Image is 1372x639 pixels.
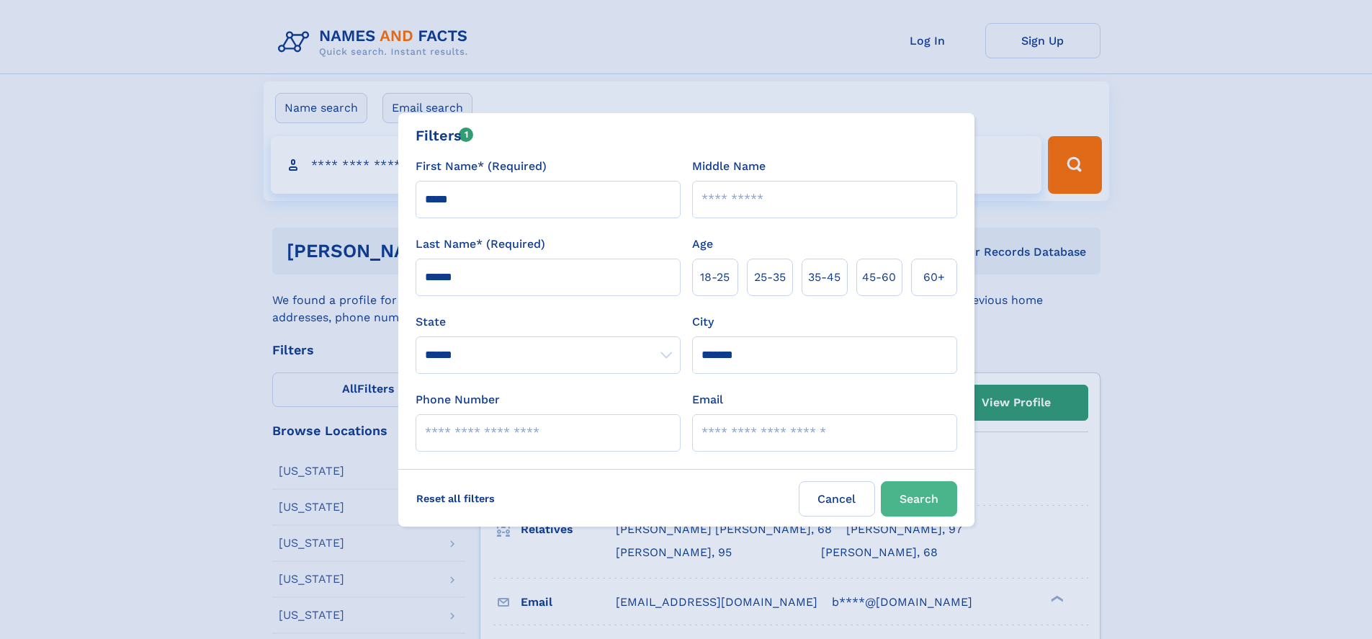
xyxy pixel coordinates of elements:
label: Age [692,236,713,253]
span: 45‑60 [862,269,896,286]
label: State [416,313,681,331]
div: Filters [416,125,474,146]
label: Reset all filters [407,481,504,516]
span: 18‑25 [700,269,730,286]
span: 35‑45 [808,269,840,286]
label: City [692,313,714,331]
span: 60+ [923,269,945,286]
label: Last Name* (Required) [416,236,545,253]
button: Search [881,481,957,517]
label: Phone Number [416,391,500,408]
label: First Name* (Required) [416,158,547,175]
label: Middle Name [692,158,766,175]
label: Email [692,391,723,408]
span: 25‑35 [754,269,786,286]
label: Cancel [799,481,875,517]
